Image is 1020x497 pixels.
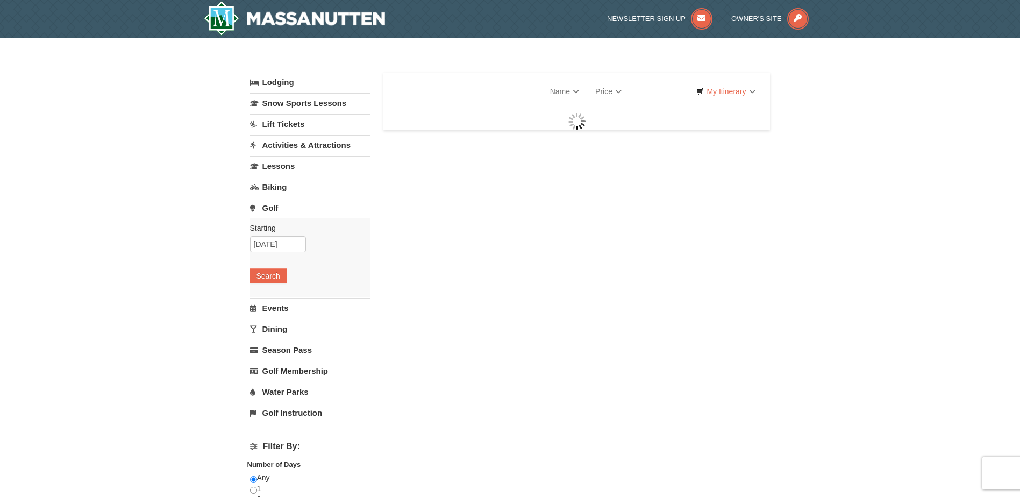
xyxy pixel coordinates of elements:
a: My Itinerary [689,83,762,100]
a: Lodging [250,73,370,92]
a: Golf Instruction [250,403,370,423]
a: Newsletter Sign Up [607,15,712,23]
a: Golf [250,198,370,218]
img: Massanutten Resort Logo [204,1,386,35]
a: Name [542,81,587,102]
span: Owner's Site [731,15,782,23]
h4: Filter By: [250,442,370,451]
a: Water Parks [250,382,370,402]
button: Search [250,268,287,283]
a: Lift Tickets [250,114,370,134]
a: Snow Sports Lessons [250,93,370,113]
a: Season Pass [250,340,370,360]
a: Lessons [250,156,370,176]
a: Massanutten Resort [204,1,386,35]
img: wait gif [568,113,586,130]
a: Activities & Attractions [250,135,370,155]
strong: Number of Days [247,460,301,468]
a: Owner's Site [731,15,809,23]
label: Starting [250,223,362,233]
a: Dining [250,319,370,339]
a: Golf Membership [250,361,370,381]
a: Biking [250,177,370,197]
a: Events [250,298,370,318]
a: Price [587,81,630,102]
span: Newsletter Sign Up [607,15,686,23]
